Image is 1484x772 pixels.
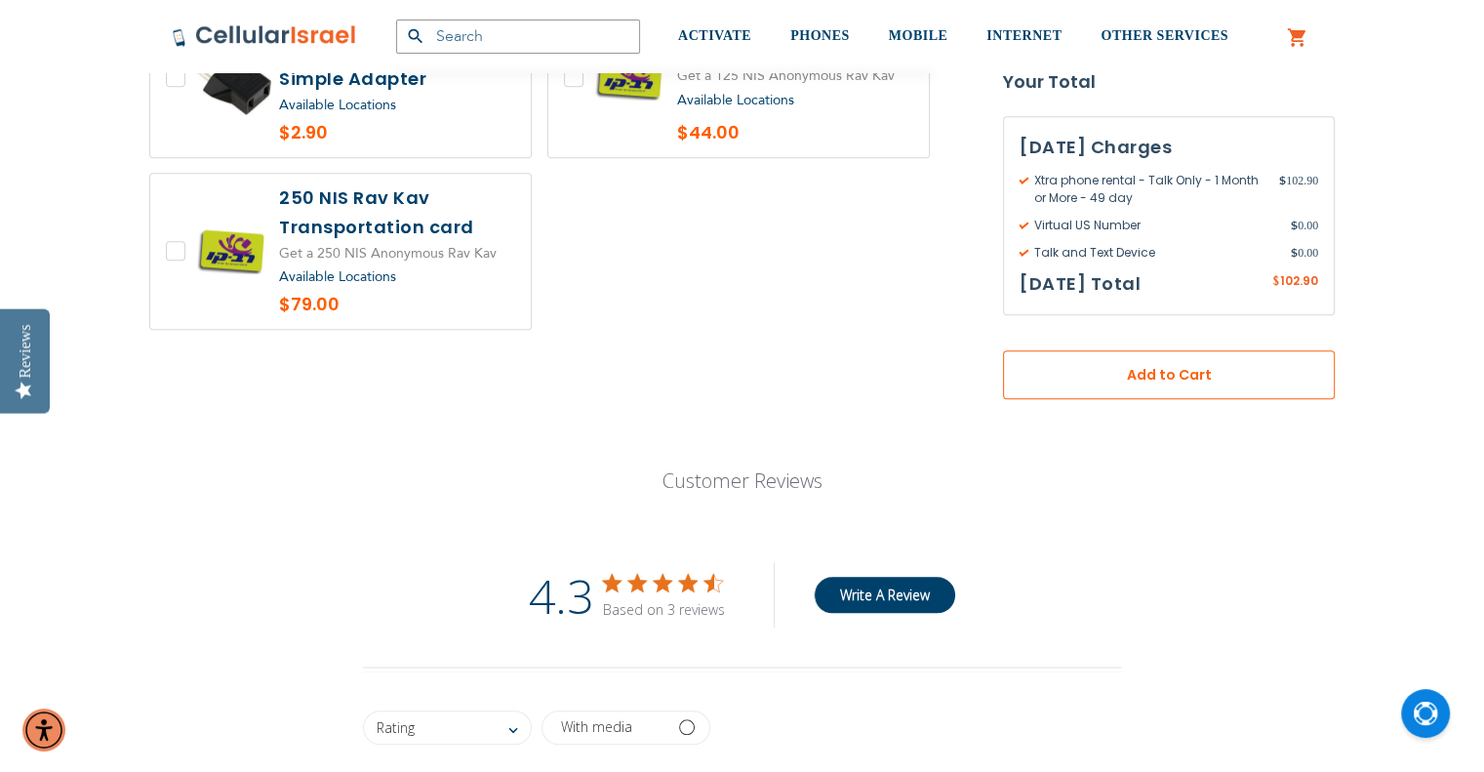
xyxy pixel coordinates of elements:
div: Accessibility Menu [22,709,65,752]
span: INTERNET [986,28,1062,43]
span: $ [1291,244,1298,262]
span: MOBILE [889,28,948,43]
div: 4.3 out of 5 stars [603,574,725,591]
span: $ [1291,217,1298,234]
span: OTHER SERVICES [1101,28,1228,43]
img: Cellular Israel Logo [172,24,357,48]
div: Rating [377,718,415,737]
h3: [DATE] Charges [1020,133,1318,162]
span: PHONES [790,28,850,43]
div: 4.3 [529,562,593,628]
span: ACTIVATE [678,28,751,43]
a: Available Locations [279,267,396,286]
span: 102.90 [1279,172,1318,207]
span: Talk and Text Device [1020,244,1291,262]
input: Search [396,20,640,54]
a: Available Locations [279,96,396,114]
strong: Your Total [1003,67,1335,97]
span: 0.00 [1291,244,1318,262]
span: $ [1279,172,1286,189]
p: Customer Reviews [552,467,932,494]
span: Virtual US Number [1020,217,1291,234]
div: Based on 3 reviews [603,600,725,619]
span: 0.00 [1291,217,1318,234]
span: Add to Cart [1067,364,1270,385]
a: Available Locations [677,91,794,109]
button: Write A Review [814,577,955,613]
span: Xtra phone rental - Talk Only - 1 Month or More - 49 day [1020,172,1279,207]
span: 102.90 [1280,272,1318,289]
span: $ [1272,273,1280,291]
button: Add to Cart [1003,350,1335,399]
div: Reviews [17,324,34,378]
h3: [DATE] Total [1020,269,1141,299]
div: With media [561,720,632,734]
